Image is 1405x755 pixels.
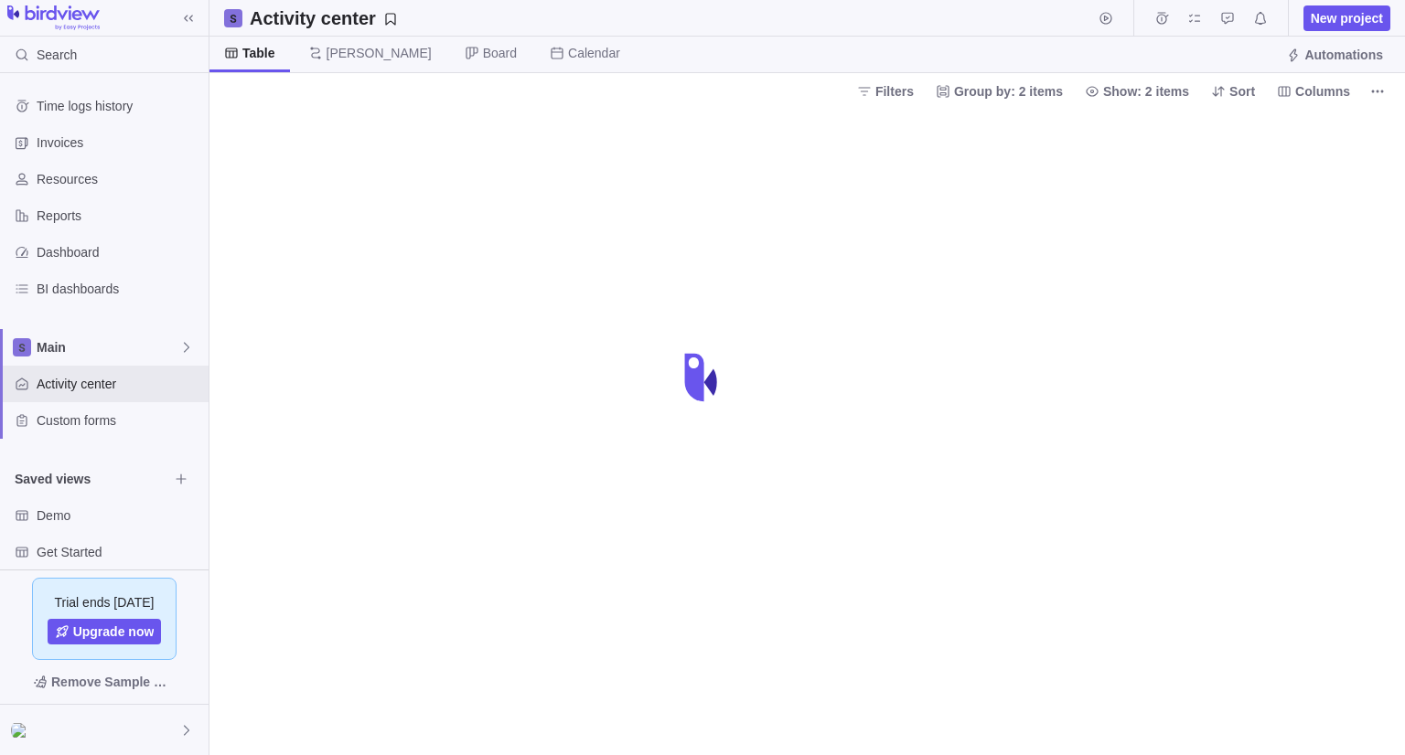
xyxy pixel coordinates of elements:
[7,5,100,31] img: logo
[37,375,201,393] span: Activity center
[1078,79,1196,104] span: Show: 2 items
[1365,79,1390,104] span: More actions
[327,44,432,62] span: [PERSON_NAME]
[1279,42,1390,68] span: Automations
[1182,14,1207,28] a: My assignments
[242,5,405,31] span: Save your current layout and filters as a View
[51,671,176,693] span: Remove Sample Data
[37,243,201,261] span: Dashboard
[568,44,620,62] span: Calendar
[37,411,201,430] span: Custom forms
[1248,14,1273,28] a: Notifications
[168,466,194,492] span: Browse views
[928,79,1070,104] span: Group by: 2 items
[11,719,33,741] div: Nancy Brommell
[666,341,739,414] div: loading
[1103,82,1189,101] span: Show: 2 items
[37,506,201,525] span: Demo
[483,44,517,62] span: Board
[1149,14,1174,28] a: Time logs
[1248,5,1273,31] span: Notifications
[37,170,201,188] span: Resources
[954,82,1063,101] span: Group by: 2 items
[15,470,168,488] span: Saved views
[48,619,162,644] a: Upgrade now
[37,46,77,64] span: Search
[1182,5,1207,31] span: My assignments
[37,338,179,356] span: Main
[15,667,194,697] span: Remove Sample Data
[1229,82,1255,101] span: Sort
[1149,5,1174,31] span: Time logs
[1311,9,1383,27] span: New project
[875,82,914,101] span: Filters
[1304,46,1383,64] span: Automations
[242,44,275,62] span: Table
[1093,5,1119,31] span: Start timer
[1295,82,1350,101] span: Columns
[37,133,201,152] span: Invoices
[1270,79,1357,104] span: Columns
[73,622,155,641] span: Upgrade now
[37,280,201,298] span: BI dashboards
[250,5,376,31] h2: Activity center
[850,79,921,104] span: Filters
[37,543,201,561] span: Get Started
[1303,5,1390,31] span: New project
[1204,79,1262,104] span: Sort
[1215,5,1240,31] span: Approval requests
[11,723,33,738] img: Show
[37,207,201,225] span: Reports
[55,593,155,611] span: Trial ends [DATE]
[37,97,201,115] span: Time logs history
[1215,14,1240,28] a: Approval requests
